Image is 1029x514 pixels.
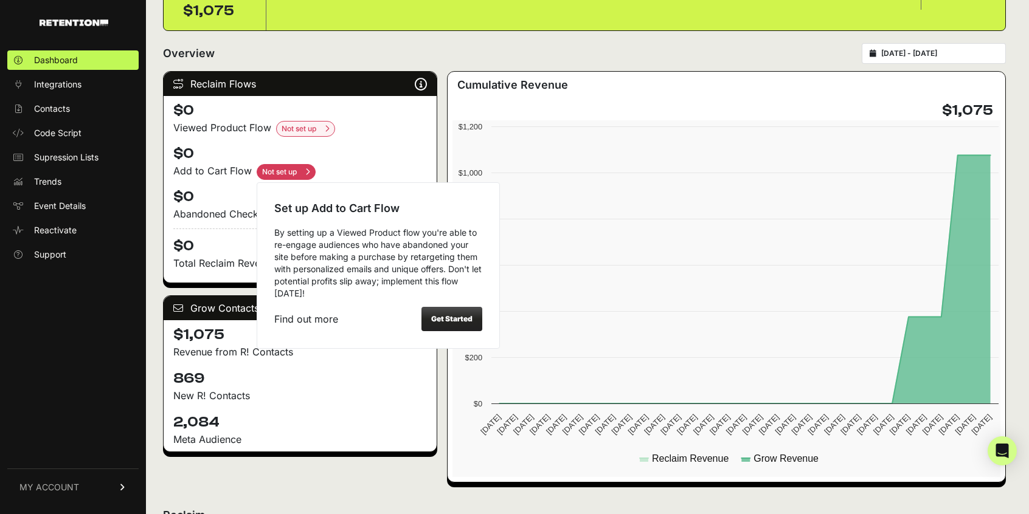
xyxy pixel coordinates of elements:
text: [DATE] [904,413,928,436]
span: Dashboard [34,54,78,66]
div: Reclaim Flows [164,72,437,96]
text: [DATE] [659,413,683,436]
span: Event Details [34,200,86,212]
a: Code Script [7,123,139,143]
img: Retention.com [40,19,108,26]
a: Support [7,245,139,264]
a: Supression Lists [7,148,139,167]
text: [DATE] [496,413,519,436]
h4: $0 [173,187,427,207]
span: Integrations [34,78,81,91]
text: [DATE] [888,413,912,436]
div: Abandoned Checkout Flow [173,207,427,221]
strong: Get Started [431,314,473,323]
text: [DATE] [823,413,847,436]
text: [DATE] [839,413,862,436]
p: New R! Contacts [173,388,427,403]
text: [DATE] [970,413,994,436]
text: [DATE] [594,413,617,436]
text: [DATE] [691,413,715,436]
text: [DATE] [626,413,650,436]
text: [DATE] [757,413,781,436]
h4: $0 [173,144,427,163]
div: By setting up a Viewed Product flow you're able to re-engage audiences who have abandoned your si... [274,227,482,300]
span: Contacts [34,103,70,115]
h3: Cumulative Revenue [457,77,568,94]
p: Revenue from R! Contacts [173,344,427,359]
h4: $1,075 [173,325,427,344]
text: [DATE] [675,413,699,436]
h4: $0 [173,101,427,120]
text: [DATE] [741,413,764,436]
a: Event Details [7,196,139,216]
a: Integrations [7,75,139,94]
div: Meta Audience [173,432,427,447]
span: MY ACCOUNT [19,481,79,493]
text: [DATE] [954,413,977,436]
text: [DATE] [561,413,584,436]
h4: 2,084 [173,413,427,432]
div: Set up Add to Cart Flow [274,200,482,217]
h2: Overview [163,45,215,62]
div: Open Intercom Messenger [988,436,1017,465]
text: [DATE] [610,413,634,436]
text: [DATE] [806,413,830,436]
text: [DATE] [921,413,944,436]
text: Grow Revenue [754,453,819,464]
div: Grow Contacts [164,296,437,320]
text: [DATE] [528,413,552,436]
h4: 869 [173,369,427,388]
text: [DATE] [871,413,895,436]
p: Total Reclaim Revenue [173,256,427,270]
text: [DATE] [708,413,732,436]
div: $1,075 [183,1,246,21]
div: Add to Cart Flow [173,163,427,180]
a: MY ACCOUNT [7,468,139,505]
text: [DATE] [544,413,568,436]
text: [DATE] [937,413,961,436]
text: [DATE] [790,413,814,436]
text: $0 [474,399,482,408]
text: Reclaim Revenue [652,453,729,464]
text: [DATE] [643,413,667,436]
text: [DATE] [577,413,601,436]
a: Trends [7,172,139,191]
text: $1,000 [459,168,482,177]
text: [DATE] [511,413,535,436]
a: Find out more [274,312,338,326]
text: [DATE] [774,413,797,436]
text: $1,200 [459,122,482,131]
a: Reactivate [7,221,139,240]
span: Supression Lists [34,151,99,163]
span: Code Script [34,127,81,139]
text: [DATE] [479,413,503,436]
span: Trends [34,176,61,188]
span: Support [34,248,66,261]
h4: $1,075 [942,101,993,120]
div: Viewed Product Flow [173,120,427,137]
text: [DATE] [724,413,748,436]
a: Dashboard [7,50,139,70]
h4: $0 [173,228,427,256]
text: [DATE] [855,413,879,436]
text: $200 [465,353,482,362]
span: Reactivate [34,224,77,236]
a: Contacts [7,99,139,118]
